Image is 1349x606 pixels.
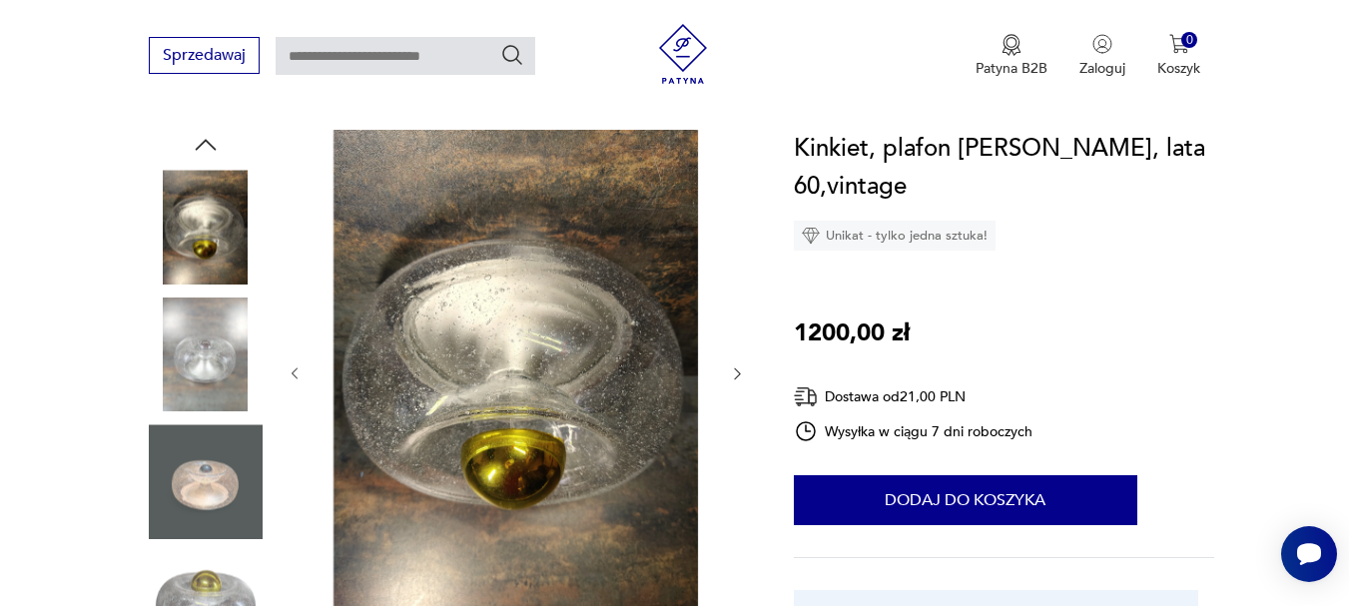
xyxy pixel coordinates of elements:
img: Ikona dostawy [794,384,818,409]
button: Szukaj [500,43,524,67]
p: 1200,00 zł [794,314,910,352]
button: Dodaj do koszyka [794,475,1137,525]
button: 0Koszyk [1157,34,1200,78]
img: Zdjęcie produktu Kinkiet, plafon Doria Leuchten, lata 60,vintage [149,298,263,411]
button: Patyna B2B [976,34,1047,78]
div: Dostawa od 21,00 PLN [794,384,1033,409]
img: Patyna - sklep z meblami i dekoracjami vintage [653,24,713,84]
p: Patyna B2B [976,59,1047,78]
button: Zaloguj [1079,34,1125,78]
img: Ikona koszyka [1169,34,1189,54]
button: Sprzedawaj [149,37,260,74]
div: 0 [1181,32,1198,49]
img: Zdjęcie produktu Kinkiet, plafon Doria Leuchten, lata 60,vintage [149,170,263,284]
img: Ikona medalu [1002,34,1021,56]
a: Ikona medaluPatyna B2B [976,34,1047,78]
a: Sprzedawaj [149,50,260,64]
img: Ikona diamentu [802,227,820,245]
iframe: Smartsupp widget button [1281,526,1337,582]
img: Ikonka użytkownika [1092,34,1112,54]
img: Zdjęcie produktu Kinkiet, plafon Doria Leuchten, lata 60,vintage [149,424,263,538]
p: Zaloguj [1079,59,1125,78]
div: Wysyłka w ciągu 7 dni roboczych [794,419,1033,443]
p: Koszyk [1157,59,1200,78]
div: Unikat - tylko jedna sztuka! [794,221,996,251]
h1: Kinkiet, plafon [PERSON_NAME], lata 60,vintage [794,130,1215,206]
